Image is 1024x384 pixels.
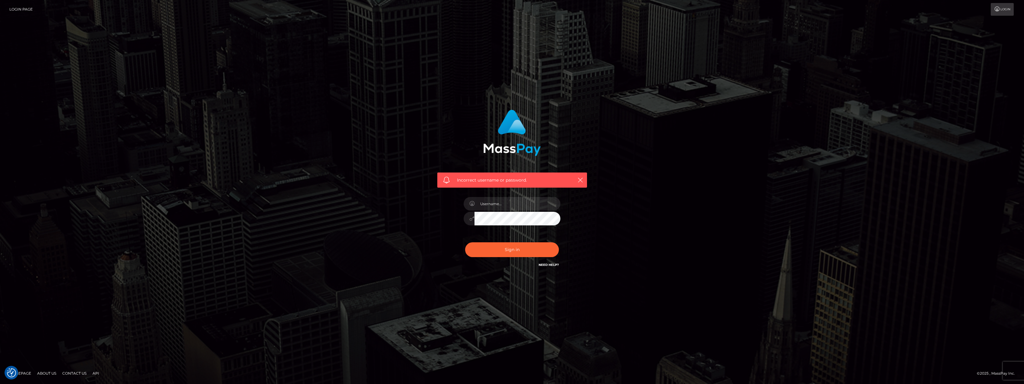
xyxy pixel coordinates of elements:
[539,263,559,267] a: Need Help?
[483,110,541,156] img: MassPay Login
[457,177,567,183] span: Incorrect username or password.
[465,242,559,257] button: Sign in
[7,369,34,378] a: Homepage
[60,369,89,378] a: Contact Us
[7,368,16,377] img: Revisit consent button
[9,3,33,16] a: Login Page
[977,370,1019,377] div: © 2025 , MassPay Inc.
[90,369,102,378] a: API
[7,368,16,377] button: Consent Preferences
[35,369,59,378] a: About Us
[474,197,560,211] input: Username...
[991,3,1014,16] a: Login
